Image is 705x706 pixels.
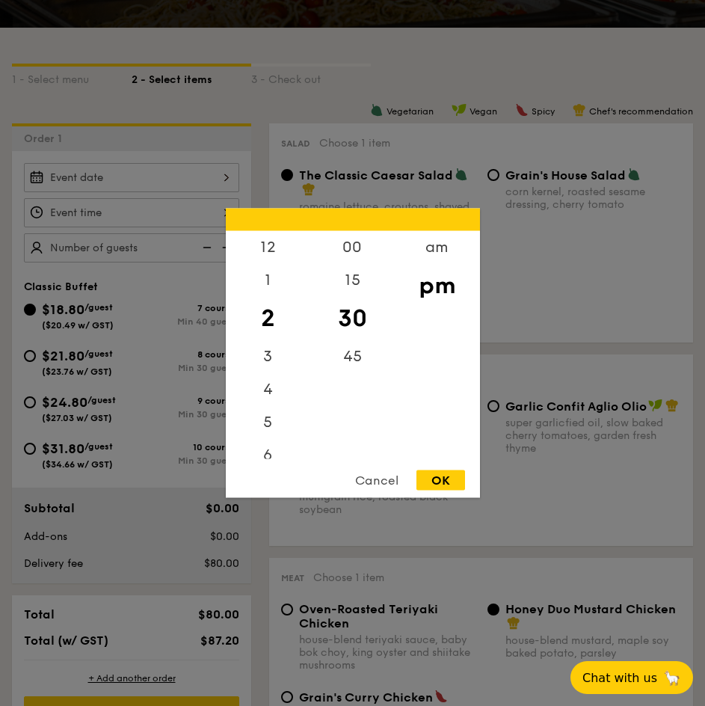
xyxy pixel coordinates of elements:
[663,669,681,687] span: 🦙
[226,264,310,297] div: 1
[226,340,310,373] div: 3
[226,373,310,406] div: 4
[570,661,693,694] button: Chat with us🦙
[395,231,479,264] div: am
[310,264,395,297] div: 15
[310,297,395,340] div: 30
[226,439,310,472] div: 6
[582,671,657,685] span: Chat with us
[395,264,479,307] div: pm
[340,470,413,491] div: Cancel
[310,340,395,373] div: 45
[226,406,310,439] div: 5
[226,231,310,264] div: 12
[226,297,310,340] div: 2
[416,470,465,491] div: OK
[310,231,395,264] div: 00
